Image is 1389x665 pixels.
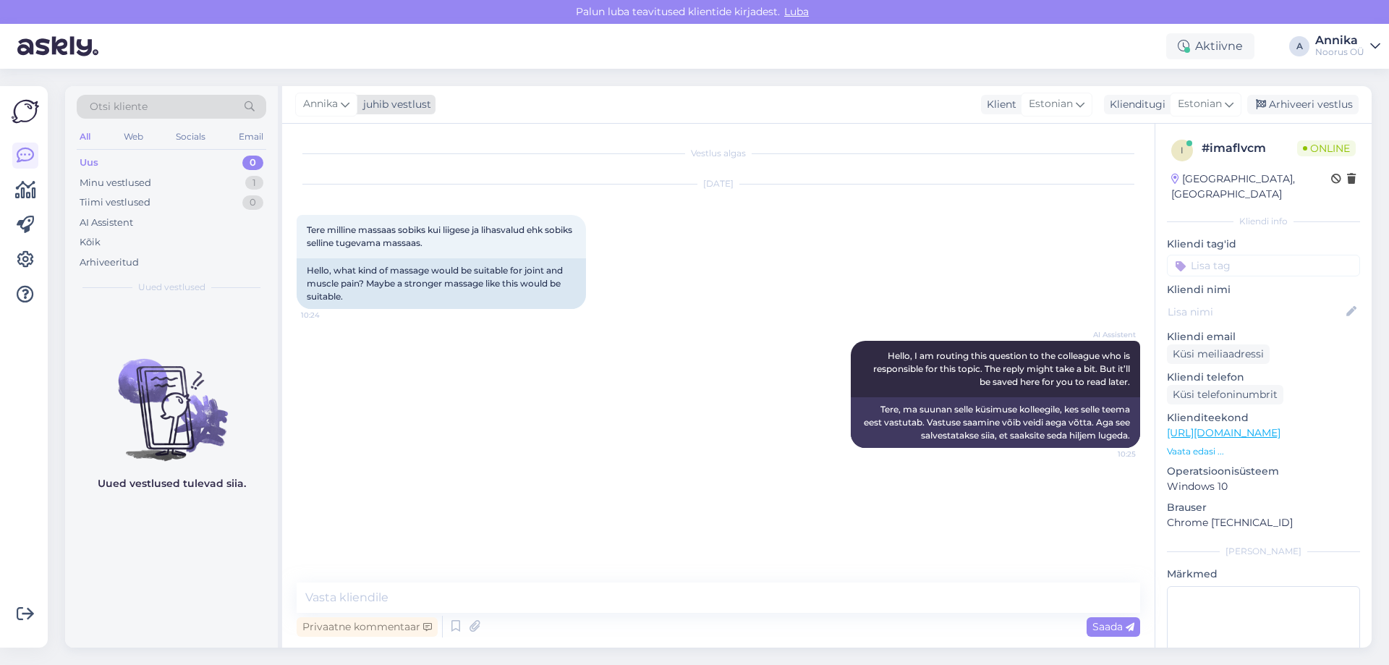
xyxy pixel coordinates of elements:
div: Kõik [80,235,101,250]
span: AI Assistent [1082,329,1136,340]
div: [GEOGRAPHIC_DATA], [GEOGRAPHIC_DATA] [1171,171,1331,202]
div: Privaatne kommentaar [297,617,438,637]
input: Lisa tag [1167,255,1360,276]
div: Vestlus algas [297,147,1140,160]
span: Estonian [1178,96,1222,112]
p: Märkmed [1167,567,1360,582]
div: Kliendi info [1167,215,1360,228]
span: Luba [780,5,813,18]
div: 1 [245,176,263,190]
span: Online [1297,140,1356,156]
div: 0 [242,156,263,170]
p: Kliendi tag'id [1167,237,1360,252]
span: Annika [303,96,338,112]
p: Klienditeekond [1167,410,1360,425]
div: Aktiivne [1166,33,1254,59]
div: Tiimi vestlused [80,195,150,210]
div: [PERSON_NAME] [1167,545,1360,558]
span: Tere milline massaas sobiks kui liigese ja lihasvalud ehk sobiks selline tugevama massaas. [307,224,574,248]
div: Minu vestlused [80,176,151,190]
div: A [1289,36,1309,56]
div: [DATE] [297,177,1140,190]
p: Kliendi nimi [1167,282,1360,297]
div: Klienditugi [1104,97,1165,112]
div: Küsi meiliaadressi [1167,344,1270,364]
span: 10:24 [301,310,355,321]
p: Windows 10 [1167,479,1360,494]
p: Kliendi email [1167,329,1360,344]
img: No chats [65,333,278,463]
span: Otsi kliente [90,99,148,114]
div: All [77,127,93,146]
div: AI Assistent [80,216,133,230]
div: Arhiveeri vestlus [1247,95,1359,114]
a: [URL][DOMAIN_NAME] [1167,426,1280,439]
p: Chrome [TECHNICAL_ID] [1167,515,1360,530]
p: Kliendi telefon [1167,370,1360,385]
span: Hello, I am routing this question to the colleague who is responsible for this topic. The reply m... [873,350,1132,387]
span: Saada [1092,620,1134,633]
div: Socials [173,127,208,146]
div: Hello, what kind of massage would be suitable for joint and muscle pain? Maybe a stronger massage... [297,258,586,309]
div: juhib vestlust [357,97,431,112]
input: Lisa nimi [1168,304,1343,320]
p: Uued vestlused tulevad siia. [98,476,246,491]
div: Email [236,127,266,146]
div: Arhiveeritud [80,255,139,270]
div: Küsi telefoninumbrit [1167,385,1283,404]
span: Uued vestlused [138,281,205,294]
div: 0 [242,195,263,210]
p: Vaata edasi ... [1167,445,1360,458]
span: i [1181,145,1184,156]
div: Annika [1315,35,1364,46]
div: Web [121,127,146,146]
a: AnnikaNoorus OÜ [1315,35,1380,58]
div: Uus [80,156,98,170]
p: Operatsioonisüsteem [1167,464,1360,479]
p: Brauser [1167,500,1360,515]
div: Noorus OÜ [1315,46,1364,58]
span: 10:25 [1082,449,1136,459]
div: Tere, ma suunan selle küsimuse kolleegile, kes selle teema eest vastutab. Vastuse saamine võib ve... [851,397,1140,448]
img: Askly Logo [12,98,39,125]
span: Estonian [1029,96,1073,112]
div: # imaflvcm [1202,140,1297,157]
div: Klient [981,97,1016,112]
